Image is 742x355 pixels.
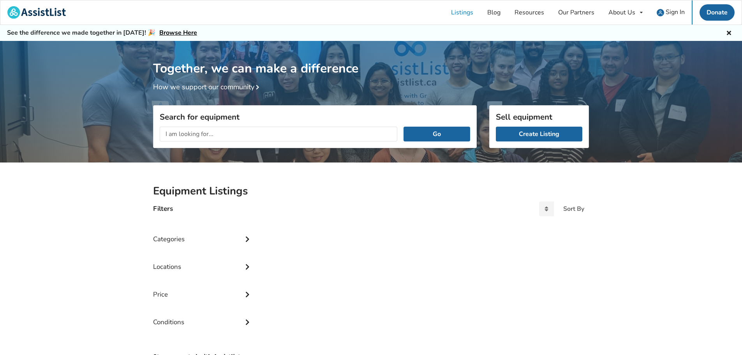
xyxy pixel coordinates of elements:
[444,0,480,25] a: Listings
[160,112,470,122] h3: Search for equipment
[153,41,589,76] h1: Together, we can make a difference
[496,127,582,141] a: Create Listing
[496,112,582,122] h3: Sell equipment
[153,184,589,198] h2: Equipment Listings
[7,29,197,37] h5: See the difference we made together in [DATE]! 🎉
[160,127,397,141] input: I am looking for...
[650,0,692,25] a: user icon Sign In
[7,6,66,19] img: assistlist-logo
[153,302,253,330] div: Conditions
[153,82,262,92] a: How we support our community
[153,275,253,302] div: Price
[608,9,635,16] div: About Us
[657,9,664,16] img: user icon
[404,127,470,141] button: Go
[153,247,253,275] div: Locations
[700,4,735,21] a: Donate
[563,206,584,212] div: Sort By
[508,0,551,25] a: Resources
[153,204,173,213] h4: Filters
[159,28,197,37] a: Browse Here
[666,8,685,16] span: Sign In
[551,0,601,25] a: Our Partners
[153,219,253,247] div: Categories
[480,0,508,25] a: Blog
